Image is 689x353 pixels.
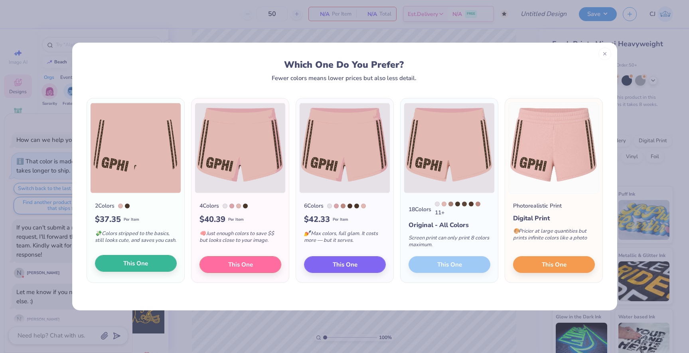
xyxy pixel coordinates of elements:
[90,102,181,194] img: 2 color option
[354,204,359,208] div: 7533 C
[195,102,286,194] img: 4 color option
[94,59,594,70] div: Which One Do You Prefer?
[229,204,234,208] div: 501 C
[442,202,446,206] div: 7605 C
[124,217,139,223] span: Per Item
[513,214,595,223] div: Digital Print
[199,226,281,252] div: Just enough colors to save $$ but looks close to your image.
[228,260,253,269] span: This One
[347,204,352,208] div: 476 C
[404,102,495,194] img: 18 color option
[123,259,148,268] span: This One
[327,204,332,208] div: 663 C
[125,204,130,208] div: 7533 C
[508,102,599,194] img: Photorealistic preview
[455,202,460,206] div: 7533 C
[462,202,467,206] div: 7589 C
[299,102,390,194] img: 6 color option
[333,217,348,223] span: Per Item
[304,230,310,237] span: 💅
[199,214,225,226] span: $ 40.39
[243,204,248,208] div: 7533 C
[95,226,177,252] div: Colors stripped to the basics, still looks cute, and saves you cash.
[223,204,227,208] div: 663 C
[469,202,474,206] div: 476 C
[199,202,219,210] div: 4 Colors
[95,202,115,210] div: 2 Colors
[409,205,431,214] div: 18 Colors
[409,230,490,256] div: Screen print can only print 8 colors maximum.
[304,256,386,273] button: This One
[435,202,440,206] div: 663 C
[272,75,417,81] div: Fewer colors means lower prices but also less detail.
[304,202,324,210] div: 6 Colors
[448,202,453,206] div: 7614 C
[199,256,281,273] button: This One
[118,204,123,208] div: 7605 C
[95,255,177,272] button: This One
[304,226,386,252] div: Max colors, full glam. It costs more — but it serves.
[236,204,241,208] div: 7605 C
[341,204,345,208] div: 7613 C
[513,256,595,273] button: This One
[541,260,566,269] span: This One
[513,202,562,210] div: Photorealistic Print
[334,204,339,208] div: 501 C
[476,202,480,206] div: 7613 C
[409,220,490,230] div: Original - All Colors
[199,230,206,237] span: 🧠
[228,217,244,223] span: Per Item
[435,202,490,217] div: 11 +
[332,260,357,269] span: This One
[95,214,121,226] span: $ 37.35
[304,214,330,226] span: $ 42.33
[361,204,366,208] div: 7605 C
[95,230,101,237] span: 💸
[513,223,595,249] div: Pricier at large quantities but prints infinite colors like a photo
[513,227,519,235] span: 🎨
